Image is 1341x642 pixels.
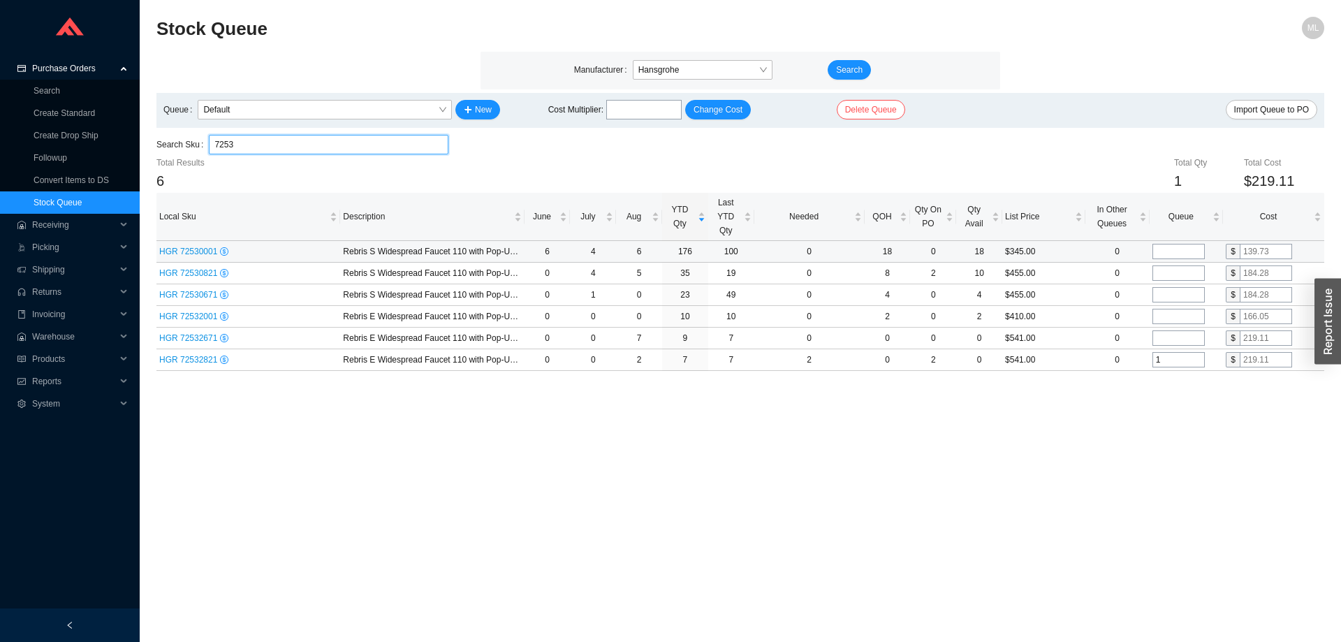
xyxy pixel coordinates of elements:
[708,349,754,371] td: 7
[343,210,511,224] span: Description
[662,328,708,349] td: 9
[865,284,911,306] td: 4
[616,328,662,349] td: 7
[32,393,116,415] span: System
[570,349,616,371] td: 0
[1240,287,1292,302] input: 184.28
[1240,265,1292,281] input: 184.28
[754,349,865,371] td: 2
[662,306,708,328] td: 10
[527,210,557,224] span: June
[464,105,472,115] span: plus
[570,306,616,328] td: 0
[220,312,228,321] span: dollar
[616,306,662,328] td: 0
[159,210,327,224] span: Local Sku
[1240,244,1292,259] input: 139.73
[570,193,616,241] th: July sortable
[754,284,865,306] td: 0
[525,328,571,349] td: 0
[32,214,116,236] span: Receiving
[638,61,767,79] span: Hansgrohe
[159,247,220,256] span: HGR 72530001
[66,621,74,629] span: left
[159,312,220,321] span: HGR 72532001
[32,258,116,281] span: Shipping
[455,100,500,119] button: plusNew
[865,306,911,328] td: 2
[708,328,754,349] td: 7
[694,103,742,117] span: Change Cost
[956,349,1002,371] td: 0
[1226,210,1311,224] span: Cost
[1174,173,1182,189] span: 1
[865,193,911,241] th: QOH sortable
[34,175,109,185] a: Convert Items to DS
[570,284,616,306] td: 1
[525,284,571,306] td: 0
[156,135,209,154] label: Search Sku
[910,306,956,328] td: 0
[1226,100,1317,119] button: Import Queue to PO
[1240,352,1292,367] input: 219.11
[1002,284,1085,306] td: $455.00
[32,281,116,303] span: Returns
[17,310,27,319] span: book
[159,355,220,365] span: HGR 72532821
[574,60,633,80] label: Manufacturer
[913,203,943,231] span: Qty On PO
[32,57,116,80] span: Purchase Orders
[156,17,1032,41] h2: Stock Queue
[708,284,754,306] td: 49
[1002,328,1085,349] td: $541.00
[32,348,116,370] span: Products
[1240,309,1292,324] input: 166.05
[865,263,911,284] td: 8
[1085,349,1150,371] td: 0
[1174,156,1244,170] div: Total Qty
[910,263,956,284] td: 2
[665,203,695,231] span: YTD Qty
[1226,352,1240,367] div: $
[1223,193,1324,241] th: Cost sortable
[32,326,116,348] span: Warehouse
[570,263,616,284] td: 4
[1002,306,1085,328] td: $410.00
[1234,103,1309,117] span: Import Queue to PO
[956,263,1002,284] td: 10
[711,196,741,238] span: Last YTD Qty
[220,269,228,277] span: dollar
[1002,263,1085,284] td: $455.00
[836,63,863,77] span: Search
[156,156,351,170] div: Total Results
[1226,330,1240,346] div: $
[837,100,905,119] button: Delete Queue
[17,355,27,363] span: read
[17,64,27,73] span: credit-card
[910,328,956,349] td: 0
[708,306,754,328] td: 10
[1307,17,1319,39] span: ML
[159,333,220,343] span: HGR 72532671
[163,100,198,119] label: Queue
[708,263,754,284] td: 19
[34,198,82,207] a: Stock Queue
[340,328,524,349] td: Rebris E Widespread Faucet 110 with Pop-Up Drain, 1.2 GPM in Matte Black
[32,236,116,258] span: Picking
[910,284,956,306] td: 0
[340,284,524,306] td: Rebris S Widespread Faucet 110 with Pop-Up Drain, 1.2 GPM in Matte Black
[570,328,616,349] td: 0
[220,291,228,299] span: dollar
[754,241,865,263] td: 0
[1088,203,1136,231] span: In Other Queues
[959,203,989,231] span: Qty Avail
[1150,193,1223,241] th: Queue sortable
[1002,241,1085,263] td: $345.00
[956,193,1002,241] th: Qty Avail sortable
[34,86,60,96] a: Search
[910,241,956,263] td: 0
[1085,193,1150,241] th: In Other Queues sortable
[1226,287,1240,302] div: $
[616,284,662,306] td: 0
[525,193,571,241] th: June sortable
